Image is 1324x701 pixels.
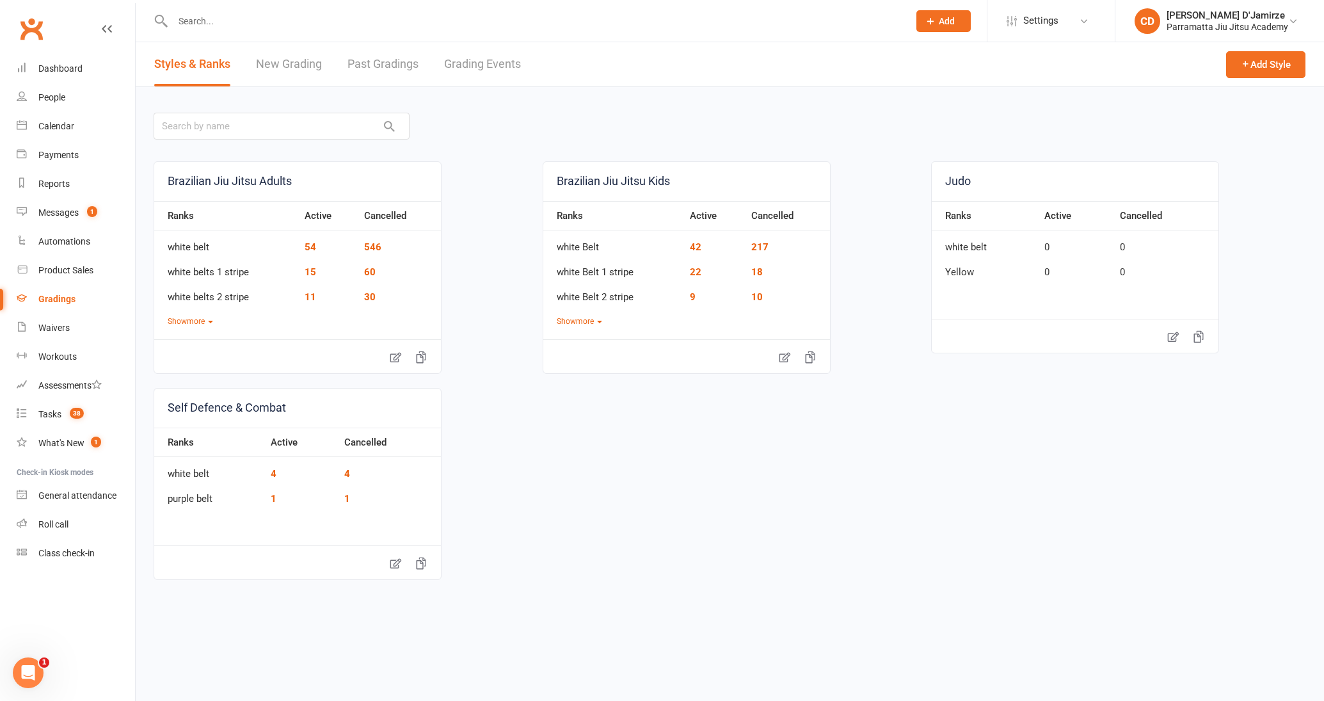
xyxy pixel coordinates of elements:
div: Assessments [38,380,102,391]
div: [PERSON_NAME] D'Jamirze [1167,10,1288,21]
a: Payments [17,141,135,170]
a: 1 [344,493,350,504]
a: Brazilian Jiu Jitsu Adults [154,162,441,201]
th: Cancelled [745,201,830,230]
th: Ranks [543,201,683,230]
a: 217 [751,241,769,253]
a: Calendar [17,112,135,141]
a: 54 [305,241,316,253]
th: Active [683,201,745,230]
div: People [38,92,65,102]
td: Yellow [932,255,1038,280]
a: Assessments [17,371,135,400]
a: People [17,83,135,112]
a: 22 [690,266,701,278]
a: Self Defence & Combat [154,389,441,428]
td: white belts 1 stripe [154,255,298,280]
th: Ranks [154,201,298,230]
a: Grading Events [444,42,521,86]
a: 15 [305,266,316,278]
a: New Grading [256,42,322,86]
th: Ranks [932,201,1038,230]
a: 30 [364,291,376,303]
button: Showmore [557,316,602,328]
div: Messages [38,207,79,218]
th: Active [1038,201,1113,230]
a: Judo [932,162,1218,201]
div: Automations [38,236,90,246]
a: General attendance kiosk mode [17,481,135,510]
div: Reports [38,179,70,189]
td: 0 [1113,230,1218,255]
button: Showmore [168,316,213,328]
a: 60 [364,266,376,278]
a: Product Sales [17,256,135,285]
div: Gradings [38,294,76,304]
button: Add Style [1226,51,1305,78]
a: Dashboard [17,54,135,83]
td: white belt [932,230,1038,255]
a: Waivers [17,314,135,342]
a: 9 [690,291,696,303]
a: Messages 1 [17,198,135,227]
div: Tasks [38,409,61,419]
a: Past Gradings [347,42,419,86]
a: Roll call [17,510,135,539]
a: 18 [751,266,763,278]
td: white belt [154,457,264,482]
th: Cancelled [338,428,441,457]
div: Dashboard [38,63,83,74]
th: Cancelled [1113,201,1218,230]
div: CD [1135,8,1160,34]
a: Clubworx [15,13,47,45]
span: 1 [91,437,101,447]
div: General attendance [38,490,116,501]
a: Gradings [17,285,135,314]
td: 0 [1038,255,1113,280]
a: Reports [17,170,135,198]
th: Active [264,428,339,457]
a: 1 [271,493,276,504]
button: Add [916,10,971,32]
a: Workouts [17,342,135,371]
th: Active [298,201,358,230]
a: 4 [271,468,276,479]
a: What's New1 [17,429,135,458]
div: Product Sales [38,265,93,275]
td: white belt [154,230,298,255]
a: 546 [364,241,381,253]
a: 10 [751,291,763,303]
a: Class kiosk mode [17,539,135,568]
span: 1 [39,657,49,668]
span: 38 [70,408,84,419]
a: 11 [305,291,316,303]
div: Class check-in [38,548,95,558]
th: Ranks [154,428,264,457]
div: Calendar [38,121,74,131]
iframe: Intercom live chat [13,657,44,688]
a: 4 [344,468,350,479]
td: 0 [1038,230,1113,255]
td: white Belt [543,230,683,255]
input: Search by name [154,113,410,140]
span: 1 [87,206,97,217]
span: Settings [1023,6,1058,35]
td: purple belt [154,482,264,507]
a: 42 [690,241,701,253]
div: Parramatta Jiu Jitsu Academy [1167,21,1288,33]
a: Automations [17,227,135,256]
a: Tasks 38 [17,400,135,429]
td: white belts 2 stripe [154,280,298,305]
div: Roll call [38,519,68,529]
div: What's New [38,438,84,448]
a: Brazilian Jiu Jitsu Kids [543,162,830,201]
span: Add [939,16,955,26]
div: Workouts [38,351,77,362]
input: Search... [169,12,900,30]
td: white Belt 2 stripe [543,280,683,305]
td: 0 [1113,255,1218,280]
th: Cancelled [358,201,441,230]
a: Styles & Ranks [154,42,230,86]
div: Payments [38,150,79,160]
td: white Belt 1 stripe [543,255,683,280]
